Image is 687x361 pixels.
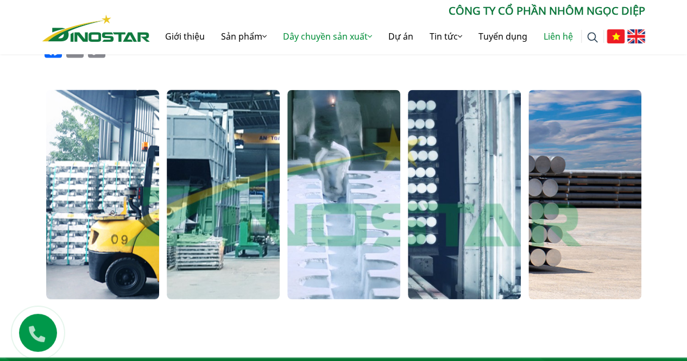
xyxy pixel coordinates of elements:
p: CÔNG TY CỔ PHẦN NHÔM NGỌC DIỆP [150,3,645,19]
img: Tiếng Việt [607,29,625,43]
a: Giới thiệu [157,19,213,54]
a: Tin tức [421,19,470,54]
a: Tuyển dụng [470,19,535,54]
a: Dây chuyền sản xuất [275,19,380,54]
img: search [587,32,598,43]
img: Nhôm Dinostar [42,15,150,42]
a: Sản phẩm [213,19,275,54]
a: Liên hệ [535,19,581,54]
a: Dự án [380,19,421,54]
img: English [627,29,645,43]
